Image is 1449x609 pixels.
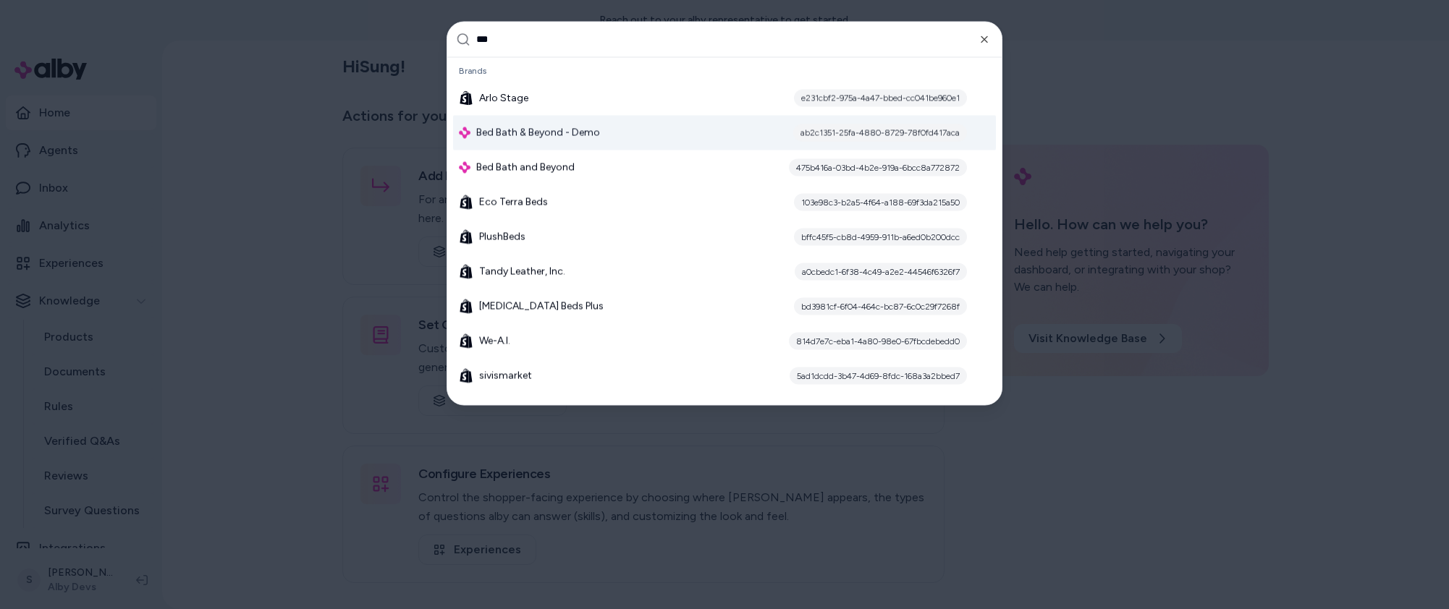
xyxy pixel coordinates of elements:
img: alby Logo [459,161,470,173]
span: Bed Bath & Beyond - Demo [476,125,600,140]
div: bffc45f5-cb8d-4959-911b-a6ed0b200dcc [794,228,967,245]
div: a0cbedc1-6f38-4c49-a2e2-44546f6326f7 [795,263,967,280]
span: Eco Terra Beds [479,195,548,209]
span: We-A.I. [479,333,510,348]
div: 475b416a-03bd-4b2e-919a-6bcc8a772872 [789,158,967,176]
div: 814d7e7c-eba1-4a80-98e0-67fbcdebedd0 [789,332,967,349]
span: Arlo Stage [479,90,528,105]
div: 5ad1dcdd-3b47-4d69-8fdc-168a3a2bbed7 [790,367,967,384]
div: bd3981cf-6f04-464c-bc87-6c0c29f7268f [794,297,967,315]
span: [MEDICAL_DATA] Beds Plus [479,299,604,313]
span: PlushBeds [479,229,525,244]
span: Bed Bath and Beyond [476,160,575,174]
span: sivismarket [479,368,532,383]
img: alby Logo [459,127,470,138]
span: Tandy Leather, Inc. [479,264,565,278]
div: e231cbf2-975a-4a47-bbed-cc041be960e1 [794,89,967,106]
div: Brands [453,60,996,80]
div: 103e98c3-b2a5-4f64-a188-69f3da215a50 [794,193,967,210]
div: ab2c1351-25fa-4880-8729-78f0fd417aca [793,124,967,141]
div: Suggestions [447,57,1002,404]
